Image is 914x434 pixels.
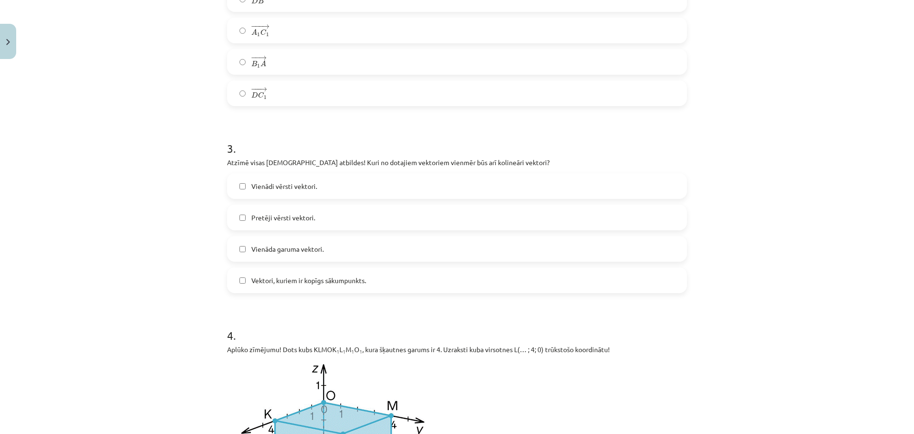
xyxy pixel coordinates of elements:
[251,29,257,35] span: A
[259,87,267,91] span: →
[251,87,257,91] span: −
[262,24,269,29] span: →
[239,277,246,284] input: Vektori, kuriem ir kopīgs sākumpunkts.
[260,60,266,67] span: A
[343,348,346,355] sub: 1
[239,215,246,221] input: Pretēji vērsti vektori.
[239,183,246,189] input: Vienādi vērsti vektori.
[259,56,267,60] span: →
[251,181,317,191] span: Vienādi vērsti vektori.
[6,39,10,45] img: icon-close-lesson-0947bae3869378f0d4975bcd49f059093ad1ed9edebbc8119c70593378902aed.svg
[337,348,339,355] sub: 1
[255,56,258,60] span: −
[251,60,257,67] span: B
[264,96,267,100] span: 1
[239,246,246,252] input: Vienāda garuma vektori.
[251,213,315,223] span: Pretēji vērsti vektori.
[251,56,257,60] span: −
[251,276,366,286] span: Vektori, kuriem ir kopīgs sākumpunkts.
[257,33,260,37] span: 1
[258,92,264,98] span: C
[351,348,354,355] sub: 1
[359,348,362,355] sub: 1
[227,125,687,155] h1: 3 .
[255,24,261,29] span: −−
[227,345,687,355] p: Aplūko zīmējumu! Dots kubs KLMOK L M O , kura šķautnes garums ir 4. Uzraksti kuba virsotnes L(… ;...
[254,87,258,91] span: −−
[251,92,258,98] span: D
[251,244,324,254] span: Vienāda garuma vektori.
[257,64,260,69] span: 1
[227,312,687,342] h1: 4 .
[227,158,687,168] p: Atzīmē visas [DEMOGRAPHIC_DATA] atbildes! Kuri no dotajiem vektoriem vienmēr būs arī kolineāri ve...
[266,33,269,37] span: 1
[260,29,267,35] span: C
[251,24,257,29] span: −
